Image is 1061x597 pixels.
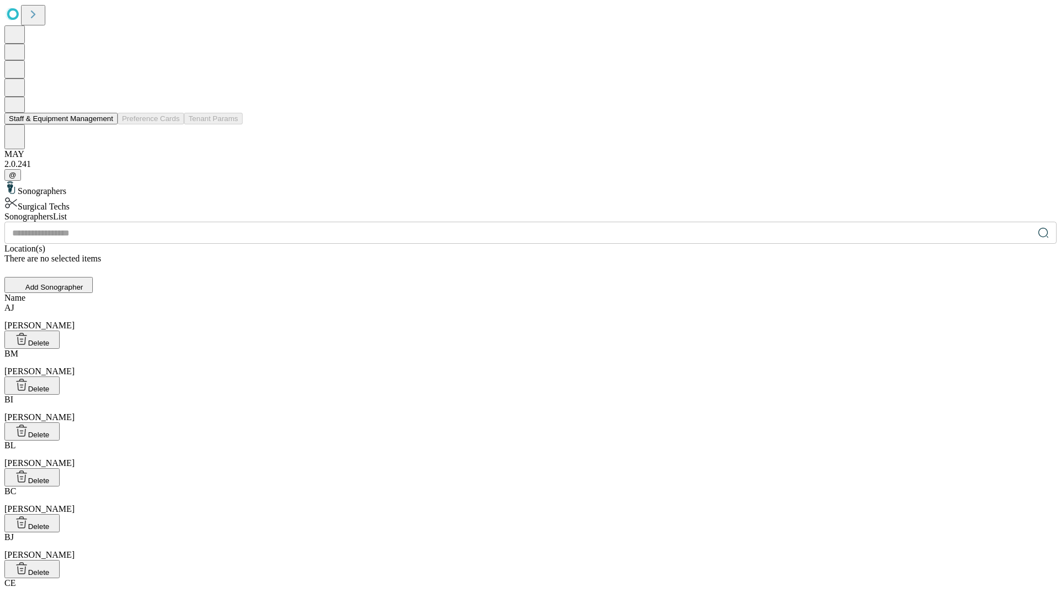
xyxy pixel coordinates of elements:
[4,514,60,532] button: Delete
[4,331,60,349] button: Delete
[28,522,50,531] span: Delete
[4,113,118,124] button: Staff & Equipment Management
[4,468,60,486] button: Delete
[4,159,1057,169] div: 2.0.241
[25,283,83,291] span: Add Sonographer
[4,578,15,588] span: CE
[4,441,15,450] span: BL
[4,422,60,441] button: Delete
[4,486,1057,514] div: [PERSON_NAME]
[184,113,243,124] button: Tenant Params
[4,212,1057,222] div: Sonographers List
[118,113,184,124] button: Preference Cards
[4,532,1057,560] div: [PERSON_NAME]
[4,303,1057,331] div: [PERSON_NAME]
[28,476,50,485] span: Delete
[4,303,14,312] span: AJ
[4,181,1057,196] div: Sonographers
[4,560,60,578] button: Delete
[4,149,1057,159] div: MAY
[4,169,21,181] button: @
[4,532,14,542] span: BJ
[4,376,60,395] button: Delete
[28,431,50,439] span: Delete
[4,441,1057,468] div: [PERSON_NAME]
[4,349,1057,376] div: [PERSON_NAME]
[4,277,93,293] button: Add Sonographer
[28,339,50,347] span: Delete
[4,395,1057,422] div: [PERSON_NAME]
[4,196,1057,212] div: Surgical Techs
[28,568,50,577] span: Delete
[4,254,1057,264] div: There are no selected items
[9,171,17,179] span: @
[4,349,18,358] span: BM
[4,244,45,253] span: Location(s)
[4,486,16,496] span: BC
[28,385,50,393] span: Delete
[4,293,1057,303] div: Name
[4,395,13,404] span: BI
